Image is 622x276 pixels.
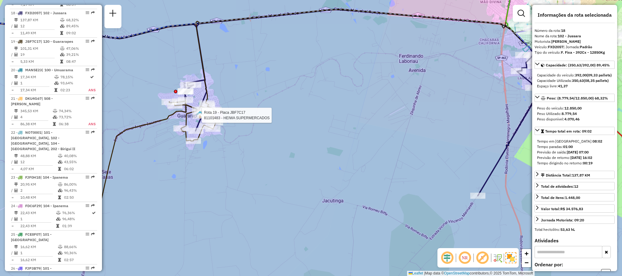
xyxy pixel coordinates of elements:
span: Ocultar deslocamento [440,251,454,265]
td: 2 [20,187,58,194]
td: = [11,87,14,93]
i: Total de Atividades [14,251,18,255]
div: Capacidade: (350,63/392,00) 89,45% [535,70,615,91]
span: FJP3B79 [25,266,40,271]
strong: [DATE] 16:02 [570,155,592,160]
em: Opções [86,39,89,43]
td: ANS [82,121,96,127]
td: 96,43% [64,187,94,194]
i: Distância Total [14,109,18,113]
strong: 53,63 hL [560,227,575,232]
td: 1 [20,216,56,222]
td: / [11,250,14,256]
i: Tempo total em rota [58,258,61,262]
a: Total de itens:1.448,00 [535,193,615,201]
i: % de utilização da cubagem [60,24,65,28]
span: FXD2057 [25,11,41,15]
a: Zoom out [522,258,531,267]
td: 4 [20,114,53,120]
td: 88,66% [64,244,94,250]
td: 47,06% [66,45,95,52]
strong: 4.070,46 [564,117,580,121]
td: 02:23 [60,87,88,93]
span: Exibir rótulo [475,251,490,265]
span: 21 - [11,96,53,106]
td: 09:02 [66,30,95,36]
td: 96,48% [62,216,91,222]
td: 137,87 KM [20,17,60,23]
strong: 350,63 [572,78,584,83]
i: Tempo total em rota [60,31,63,35]
i: Tempo total em rota [56,224,59,228]
strong: [PERSON_NAME] [551,39,581,44]
em: Rota exportada [91,130,95,134]
td: 12 [20,159,58,165]
td: = [11,257,14,263]
i: Rota otimizada [90,75,94,79]
td: 12 [20,23,60,29]
div: Espaço livre: [537,83,612,89]
td: / [11,187,14,194]
em: Rota exportada [91,266,95,270]
i: Distância Total [14,75,18,79]
td: 22,43 KM [20,210,56,216]
span: + [525,250,529,257]
div: Capacidade do veículo: [537,72,612,78]
strong: 1.448,00 [565,195,580,200]
a: Total de atividades:12 [535,182,615,190]
td: 16,62 KM [20,257,58,263]
div: Tempo paradas: [537,144,612,150]
i: Total de Atividades [14,115,18,119]
strong: 392,00 [575,73,587,77]
span: | 508 - [PERSON_NAME] [11,96,53,106]
i: Total de Atividades [14,24,18,28]
strong: (08,35 pallets) [584,78,609,83]
span: Peso: (8.779,54/12.850,00) 68,32% [547,96,608,100]
h4: Atividades [535,238,615,244]
strong: FXD2057 [548,45,563,49]
a: Zoom in [522,249,531,258]
a: Capacidade: (350,63/392,00) 89,45% [535,61,615,69]
span: 23 - [11,175,68,180]
strong: 41,37 [558,84,568,88]
strong: 12 [574,184,578,189]
i: Tempo total em rota [60,60,63,63]
span: − [525,259,529,266]
td: 17,34 KM [20,74,54,80]
td: 08:47 [66,59,95,65]
i: % de utilização do peso [58,183,63,186]
i: Tempo total em rota [58,196,61,199]
i: Tempo total em rota [53,122,56,126]
td: = [11,121,14,127]
em: Opções [86,175,89,179]
span: Total de atividades: [541,184,578,189]
strong: 12.850,00 [564,106,582,110]
td: 02:57 [64,257,94,263]
img: Fluxo de ruas [493,253,502,263]
a: Nova sessão e pesquisa [107,7,119,21]
td: 39,21% [66,52,95,58]
td: / [11,23,14,29]
span: JBF7C17 [25,39,41,44]
span: FJF0H18 [25,175,40,180]
img: GUARARAPES [196,111,204,119]
div: Previsão de saída: [537,150,612,155]
strong: (09,33 pallets) [587,73,612,77]
div: Total hectolitro: [535,227,615,232]
span: 24 - [11,204,68,208]
i: % de utilização do peso [60,18,65,22]
td: 86,00% [64,181,94,187]
td: 17,34 KM [20,87,54,93]
td: 76,36% [62,210,91,216]
span: | 104 - Ipanema [40,175,68,180]
i: Distância Total [14,183,18,186]
span: 19 - [11,39,73,44]
a: Distância Total:137,87 KM [535,171,615,179]
i: Tempo total em rota [58,167,61,171]
span: 25 - [11,232,52,242]
i: % de utilização da cubagem [58,251,63,255]
span: | 102 - Jussara [41,11,66,15]
i: Total de Atividades [14,53,18,56]
strong: 00:19 [583,161,593,165]
td: 74,34% [59,108,82,114]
